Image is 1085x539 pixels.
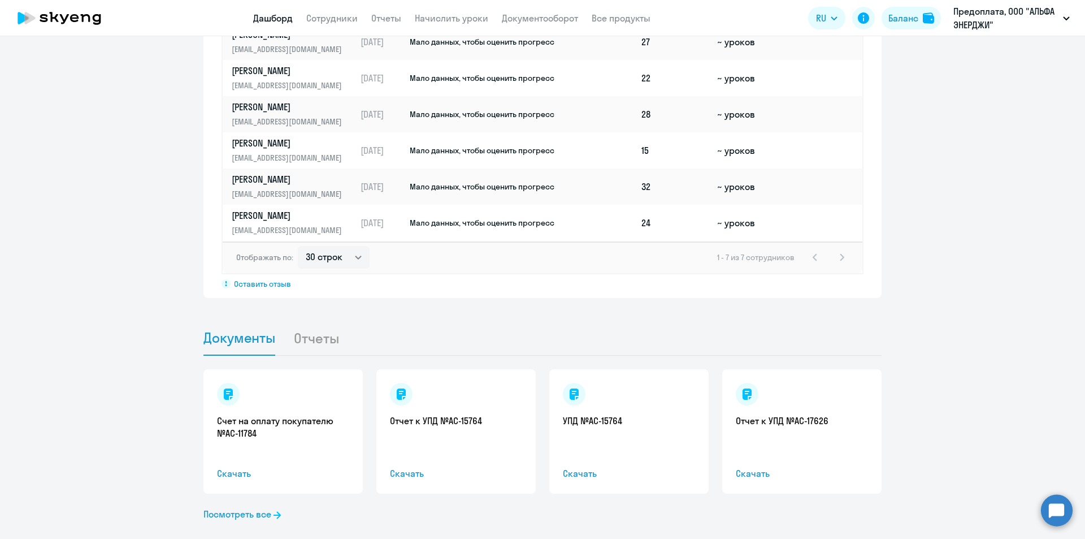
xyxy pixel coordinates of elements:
a: Посмотреть все [203,507,281,521]
td: [DATE] [356,132,409,169]
p: [PERSON_NAME] [232,173,348,186]
p: [EMAIL_ADDRESS][DOMAIN_NAME] [232,79,348,92]
span: 1 - 7 из 7 сотрудников [717,252,795,262]
p: Предоплата, ООО "АЛЬФА ЭНЕРДЖИ" [953,5,1058,32]
div: Баланс [888,11,918,25]
td: [DATE] [356,205,409,241]
a: Документооборот [502,12,578,24]
span: Мало данных, чтобы оценить прогресс [410,182,554,192]
span: Отображать по: [236,252,293,262]
a: Счет на оплату покупателю №AC-11784 [217,415,349,439]
p: [PERSON_NAME] [232,137,348,149]
a: [PERSON_NAME][EMAIL_ADDRESS][DOMAIN_NAME] [232,209,355,236]
p: [PERSON_NAME] [232,64,348,77]
td: ~ уроков [713,96,781,132]
a: Дашборд [253,12,293,24]
a: [PERSON_NAME][EMAIL_ADDRESS][DOMAIN_NAME] [232,64,355,92]
td: 32 [637,169,713,205]
td: ~ уроков [713,132,781,169]
td: [DATE] [356,24,409,60]
td: ~ уроков [713,205,781,241]
a: Все продукты [592,12,650,24]
span: Скачать [390,467,522,480]
a: [PERSON_NAME][EMAIL_ADDRESS][DOMAIN_NAME] [232,28,355,55]
img: balance [923,12,934,24]
td: [DATE] [356,169,409,205]
p: [EMAIL_ADDRESS][DOMAIN_NAME] [232,43,348,55]
td: 27 [637,24,713,60]
a: Отчеты [371,12,401,24]
p: [EMAIL_ADDRESS][DOMAIN_NAME] [232,115,348,128]
td: ~ уроков [713,169,781,205]
td: 22 [637,60,713,96]
a: Сотрудники [306,12,358,24]
td: [DATE] [356,96,409,132]
span: Скачать [736,467,868,480]
td: ~ уроков [713,24,781,60]
p: [EMAIL_ADDRESS][DOMAIN_NAME] [232,224,348,236]
td: 28 [637,96,713,132]
span: Оставить отзыв [234,279,291,289]
a: УПД №AC-15764 [563,415,695,427]
span: Скачать [563,467,695,480]
button: Предоплата, ООО "АЛЬФА ЭНЕРДЖИ" [948,5,1075,32]
a: Отчет к УПД №AC-15764 [390,415,522,427]
td: ~ уроков [713,60,781,96]
ul: Tabs [203,321,882,356]
span: RU [816,11,826,25]
p: [PERSON_NAME] [232,209,348,222]
button: Балансbalance [882,7,941,29]
span: Мало данных, чтобы оценить прогресс [410,37,554,47]
span: Мало данных, чтобы оценить прогресс [410,145,554,156]
p: [EMAIL_ADDRESS][DOMAIN_NAME] [232,152,348,164]
p: [EMAIL_ADDRESS][DOMAIN_NAME] [232,188,348,200]
a: Отчет к УПД №AC-17626 [736,415,868,427]
span: Мало данных, чтобы оценить прогресс [410,73,554,83]
td: 24 [637,205,713,241]
a: [PERSON_NAME][EMAIL_ADDRESS][DOMAIN_NAME] [232,173,355,200]
td: 15 [637,132,713,169]
a: [PERSON_NAME][EMAIL_ADDRESS][DOMAIN_NAME] [232,101,355,128]
p: [PERSON_NAME] [232,101,348,113]
span: Скачать [217,467,349,480]
button: RU [808,7,845,29]
a: [PERSON_NAME][EMAIL_ADDRESS][DOMAIN_NAME] [232,137,355,164]
span: Мало данных, чтобы оценить прогресс [410,218,554,228]
span: Документы [203,329,275,346]
td: [DATE] [356,60,409,96]
a: Начислить уроки [415,12,488,24]
span: Мало данных, чтобы оценить прогресс [410,109,554,119]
